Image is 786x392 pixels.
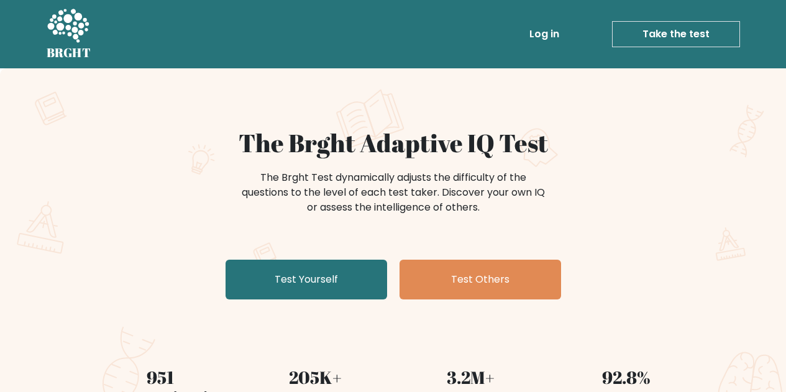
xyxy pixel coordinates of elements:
div: 92.8% [556,364,697,390]
div: 205K+ [245,364,386,390]
div: 3.2M+ [401,364,541,390]
div: 951 [90,364,231,390]
a: Test Yourself [226,260,387,299]
a: Test Others [400,260,561,299]
a: Log in [524,22,564,47]
div: The Brght Test dynamically adjusts the difficulty of the questions to the level of each test take... [238,170,549,215]
a: Take the test [612,21,740,47]
h5: BRGHT [47,45,91,60]
a: BRGHT [47,5,91,63]
h1: The Brght Adaptive IQ Test [90,128,697,158]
